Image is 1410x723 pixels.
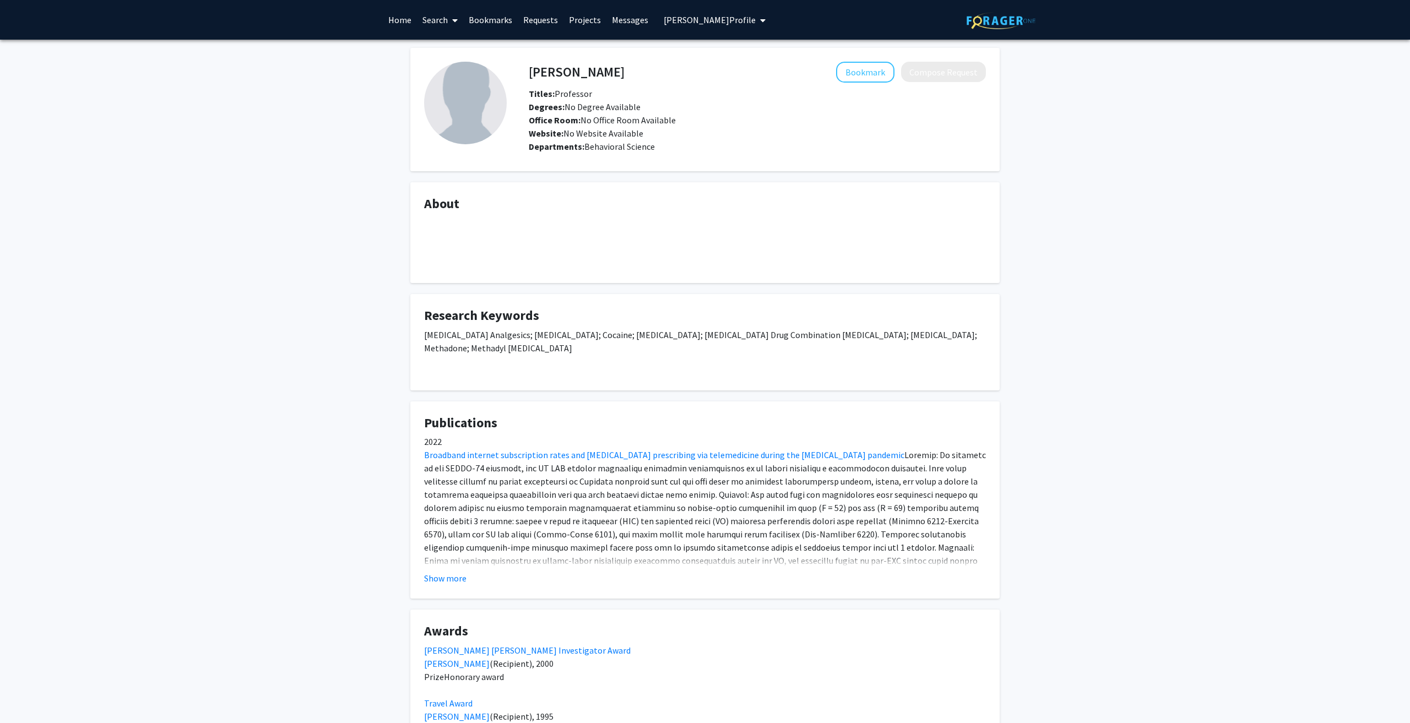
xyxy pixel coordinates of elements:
h4: Research Keywords [424,308,986,324]
span: No Website Available [529,128,643,139]
span: No Office Room Available [529,115,676,126]
a: Broadband internet subscription rates and [MEDICAL_DATA] prescribing via telemedicine during the ... [424,449,904,460]
a: Search [417,1,463,39]
h4: Publications [424,415,986,431]
span: Professor [529,88,592,99]
a: Travel Award [424,698,473,709]
h4: Awards [424,623,986,639]
img: ForagerOne Logo [967,12,1035,29]
b: Degrees: [529,101,565,112]
a: [PERSON_NAME] [424,711,490,722]
a: Home [383,1,417,39]
a: Bookmarks [463,1,518,39]
a: Projects [563,1,606,39]
button: Compose Request to Sharon Walsh [901,62,986,82]
button: Show more [424,572,467,585]
button: Add Sharon Walsh to Bookmarks [836,62,894,83]
span: [PERSON_NAME] Profile [664,14,756,25]
h4: About [424,196,986,212]
b: Titles: [529,88,555,99]
a: Messages [606,1,654,39]
img: Profile Picture [424,62,507,144]
span: Behavioral Science [584,141,655,152]
span: No Degree Available [529,101,641,112]
a: [PERSON_NAME] [PERSON_NAME] Investigator Award [424,645,631,656]
a: [PERSON_NAME] [424,658,490,669]
div: [MEDICAL_DATA] Analgesics; [MEDICAL_DATA]; Cocaine; [MEDICAL_DATA]; [MEDICAL_DATA] Drug Combinati... [424,328,986,377]
h4: [PERSON_NAME] [529,62,625,82]
b: Office Room: [529,115,581,126]
b: Departments: [529,141,584,152]
b: Website: [529,128,563,139]
a: Requests [518,1,563,39]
